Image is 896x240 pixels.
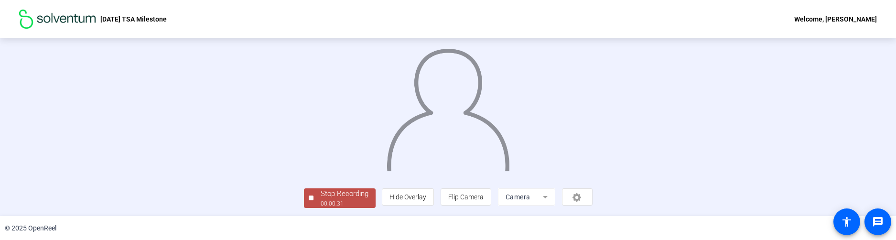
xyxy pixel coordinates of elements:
div: Stop Recording [321,188,368,199]
button: Flip Camera [441,188,491,206]
div: 00:00:31 [321,199,368,208]
span: Flip Camera [448,193,484,201]
button: Hide Overlay [382,188,434,206]
div: Welcome, [PERSON_NAME] [794,13,877,25]
img: overlay [386,41,510,171]
img: OpenReel logo [19,10,96,29]
p: [DATE] TSA Milestone [100,13,167,25]
span: Hide Overlay [389,193,426,201]
div: © 2025 OpenReel [5,223,56,233]
mat-icon: message [872,216,884,228]
mat-icon: accessibility [841,216,853,228]
button: Stop Recording00:00:31 [304,188,376,208]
